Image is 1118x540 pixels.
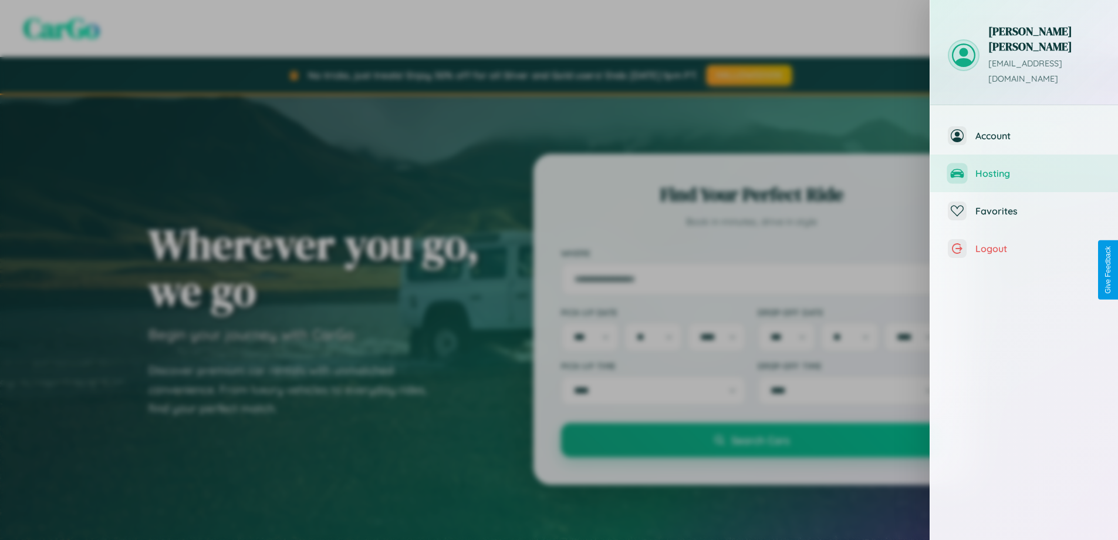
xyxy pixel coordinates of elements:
[975,130,1100,142] span: Account
[930,192,1118,230] button: Favorites
[988,56,1100,87] p: [EMAIL_ADDRESS][DOMAIN_NAME]
[1104,246,1112,294] div: Give Feedback
[975,167,1100,179] span: Hosting
[930,117,1118,155] button: Account
[975,205,1100,217] span: Favorites
[988,24,1100,54] h3: [PERSON_NAME] [PERSON_NAME]
[975,243,1100,254] span: Logout
[930,230,1118,267] button: Logout
[930,155,1118,192] button: Hosting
